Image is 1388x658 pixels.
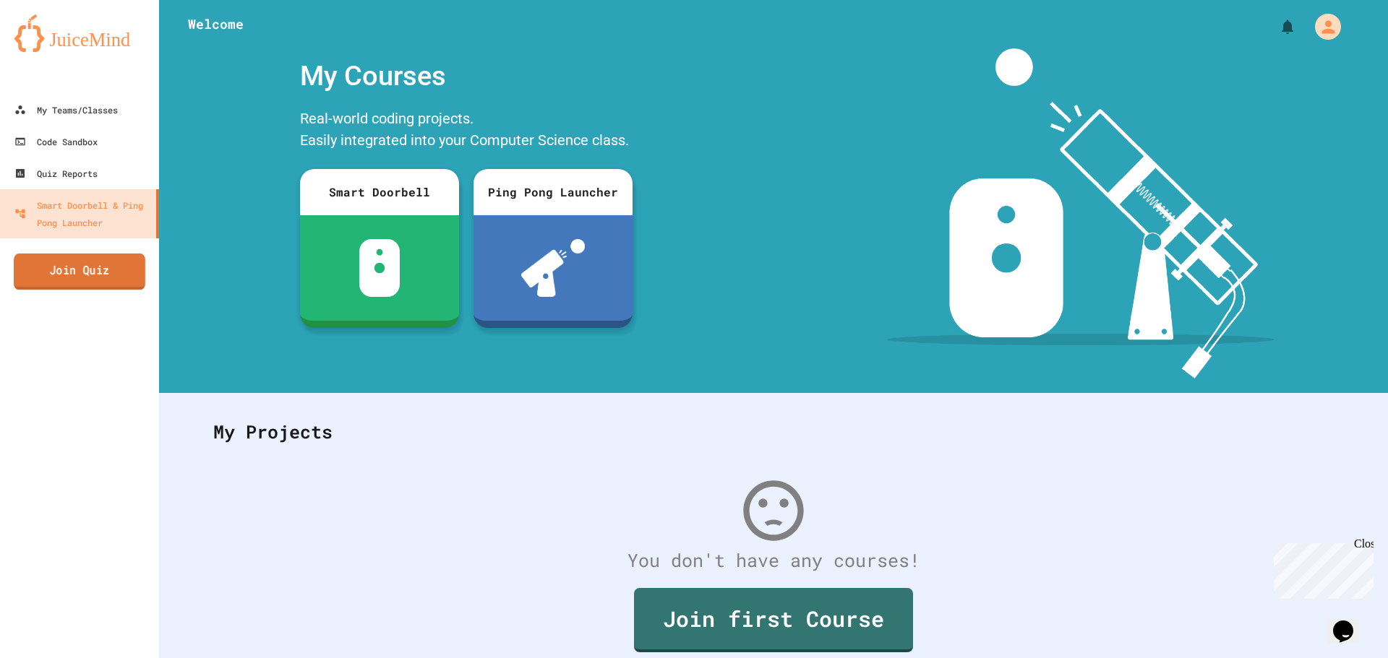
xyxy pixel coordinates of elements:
[887,48,1275,378] img: banner-image-my-projects.png
[1300,10,1345,43] div: My Account
[293,104,640,158] div: Real-world coding projects. Easily integrated into your Computer Science class.
[14,14,145,52] img: logo-orange.svg
[300,169,459,215] div: Smart Doorbell
[6,6,100,92] div: Chat with us now!Close
[634,588,913,652] a: Join first Course
[474,169,633,215] div: Ping Pong Launcher
[521,239,586,297] img: ppl-with-ball.png
[1268,537,1374,599] iframe: chat widget
[359,239,400,297] img: sdb-white.svg
[199,404,1348,460] div: My Projects
[1327,600,1374,644] iframe: chat widget
[14,254,145,290] a: Join Quiz
[293,48,640,104] div: My Courses
[14,101,118,118] div: My Teams/Classes
[14,165,98,182] div: Quiz Reports
[199,547,1348,574] div: You don't have any courses!
[14,196,150,231] div: Smart Doorbell & Ping Pong Launcher
[1252,14,1300,39] div: My Notifications
[14,133,98,150] div: Code Sandbox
